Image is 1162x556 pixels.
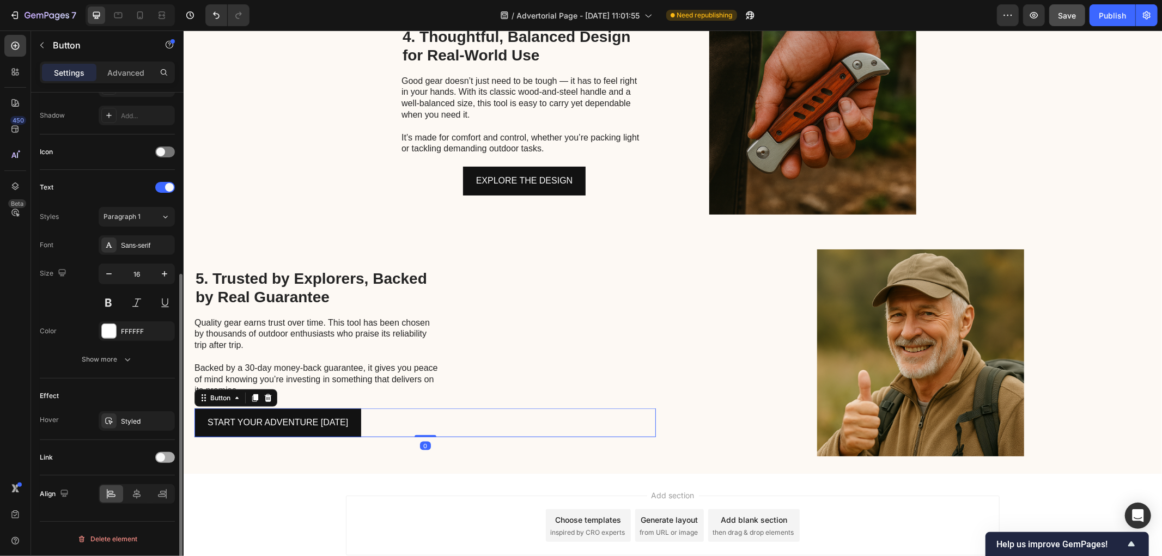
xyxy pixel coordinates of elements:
p: Button [53,39,145,52]
iframe: Design area [184,30,1162,556]
div: Size [40,266,69,281]
div: Delete element [77,533,137,546]
p: START YOUR ADVENTURE [DATE] [24,384,165,400]
button: Paragraph 1 [99,207,175,227]
button: Publish [1090,4,1135,26]
span: Save [1058,11,1076,20]
div: Choose templates [372,484,438,495]
p: Advanced [107,67,144,78]
div: Open Intercom Messenger [1125,503,1151,529]
a: EXPLORE THE DESIGN [279,136,403,165]
div: Add blank section [537,484,604,495]
div: Align [40,487,71,502]
button: Save [1049,4,1085,26]
p: Settings [54,67,84,78]
div: Undo/Redo [205,4,250,26]
div: Generate layout [458,484,515,495]
div: Button [25,363,49,372]
div: FFFFFF [121,327,172,337]
p: Quality gear earns trust over time. This tool has been chosen by thousands of outdoor enthusiasts... [11,287,255,321]
div: Beta [8,199,26,208]
div: Shadow [40,111,65,120]
span: Add section [464,459,515,471]
button: 7 [4,4,81,26]
span: inspired by CRO experts [367,497,441,507]
div: 0 [236,411,247,420]
button: Delete element [40,530,175,548]
div: Icon [40,147,53,157]
p: 7 [71,9,76,22]
div: Effect [40,391,59,401]
div: Link [40,453,53,462]
span: from URL or image [456,497,514,507]
h2: 5. Trusted by Explorers, Backed by Real Guarantee [11,238,257,277]
div: Styles [40,212,59,222]
span: then drag & drop elements [529,497,610,507]
div: Show more [82,354,133,365]
div: Add... [121,111,172,121]
div: Font [40,240,53,250]
button: Show survey - Help us improve GemPages! [996,537,1138,551]
button: <p>START YOUR ADVENTURE TODAY</p> [11,378,178,407]
span: Advertorial Page - [DATE] 11:01:55 [517,10,640,21]
div: Sans-serif [121,241,172,250]
span: Help us improve GemPages! [996,539,1125,549]
div: Color [40,326,57,336]
span: Need republishing [677,10,733,20]
button: Show more [40,350,175,369]
p: Backed by a 30-day money-back guarantee, it gives you peace of mind knowing you’re investing in s... [11,332,255,366]
div: Hover [40,415,59,425]
div: Publish [1099,10,1126,21]
div: Text [40,182,53,192]
div: 450 [10,116,26,125]
p: Good gear doesn’t just need to be tough — it has to feel right in your hands. With its classic wo... [218,45,463,125]
span: Paragraph 1 [104,212,141,222]
div: Styled [121,417,172,426]
img: gempages_586287337667822365-239b9b1e-3277-47c0-b152-69eb6808e400.png [605,219,868,426]
p: EXPLORE THE DESIGN [293,143,390,158]
span: / [512,10,515,21]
